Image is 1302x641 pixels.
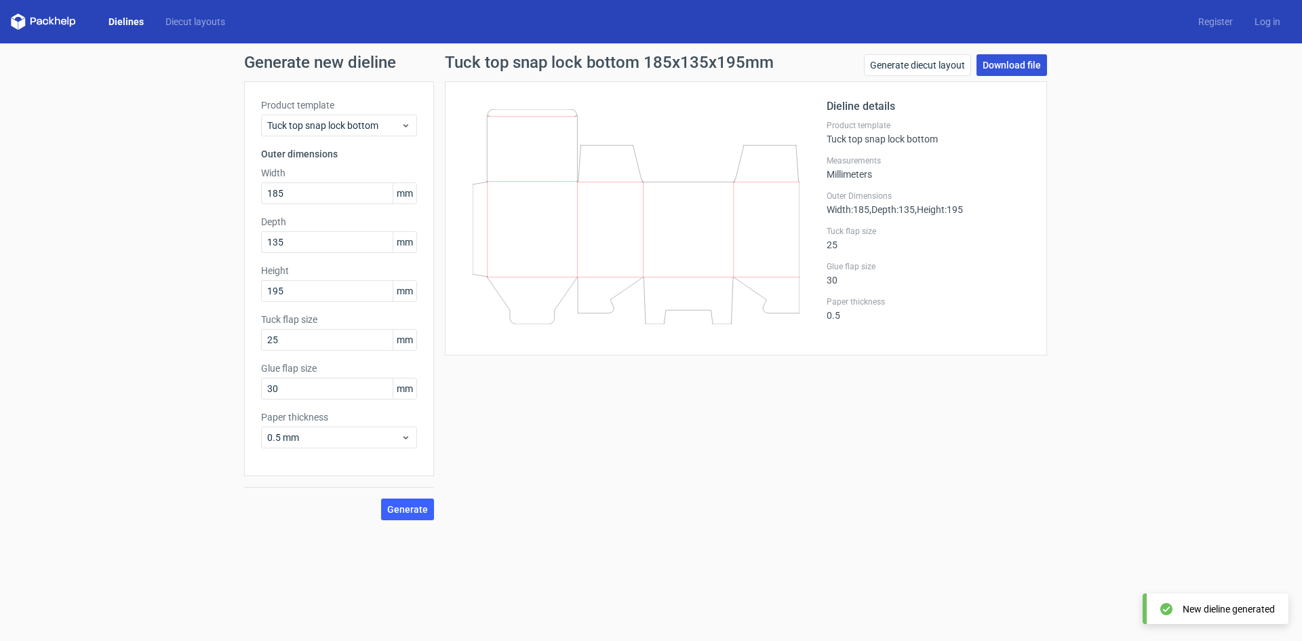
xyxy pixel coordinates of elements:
div: Millimeters [827,155,1030,180]
span: mm [393,281,416,301]
button: Generate [381,499,434,520]
label: Depth [261,215,417,229]
label: Glue flap size [827,261,1030,272]
span: mm [393,183,416,203]
label: Height [261,264,417,277]
span: 0.5 mm [267,431,401,444]
div: 0.5 [827,296,1030,321]
div: Tuck top snap lock bottom [827,120,1030,144]
span: , Depth : 135 [869,204,915,215]
div: New dieline generated [1183,602,1275,616]
label: Measurements [827,155,1030,166]
h1: Generate new dieline [244,54,1058,71]
label: Tuck flap size [827,226,1030,237]
span: Width : 185 [827,204,869,215]
span: mm [393,330,416,350]
div: 25 [827,226,1030,250]
h1: Tuck top snap lock bottom 185x135x195mm [445,54,774,71]
label: Paper thickness [261,410,417,424]
label: Paper thickness [827,296,1030,307]
span: mm [393,232,416,252]
a: Download file [976,54,1047,76]
h2: Dieline details [827,98,1030,115]
a: Dielines [98,15,155,28]
span: Generate [387,505,428,514]
a: Diecut layouts [155,15,236,28]
span: , Height : 195 [915,204,963,215]
span: mm [393,378,416,399]
a: Generate diecut layout [864,54,971,76]
h3: Outer dimensions [261,147,417,161]
label: Glue flap size [261,362,417,375]
a: Log in [1244,15,1291,28]
a: Register [1187,15,1244,28]
label: Product template [261,98,417,112]
div: 30 [827,261,1030,286]
label: Tuck flap size [261,313,417,326]
span: Tuck top snap lock bottom [267,119,401,132]
label: Width [261,166,417,180]
label: Outer Dimensions [827,191,1030,201]
label: Product template [827,120,1030,131]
